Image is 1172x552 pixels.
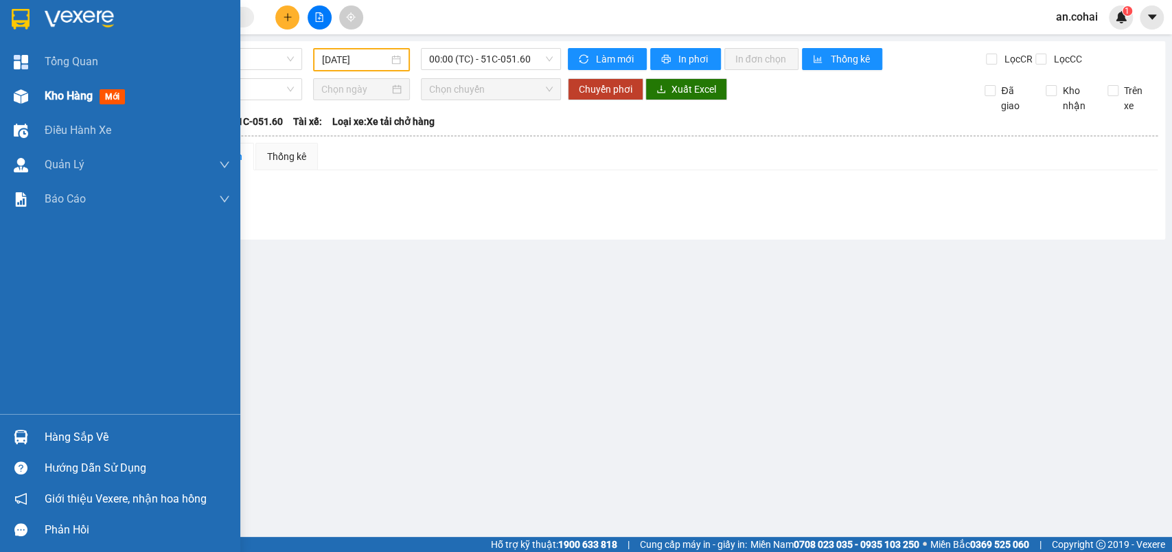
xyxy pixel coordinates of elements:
[1096,540,1105,549] span: copyright
[1125,6,1129,16] span: 1
[491,537,617,552] span: Hỗ trợ kỹ thuật:
[628,537,630,552] span: |
[596,51,636,67] span: Làm mới
[568,48,647,70] button: syncLàm mới
[100,89,125,104] span: mới
[45,490,207,507] span: Giới thiệu Vexere, nhận hoa hồng
[14,492,27,505] span: notification
[45,427,230,448] div: Hàng sắp về
[14,430,28,444] img: warehouse-icon
[568,78,643,100] button: Chuyển phơi
[813,54,825,65] span: bar-chart
[996,83,1035,113] span: Đã giao
[724,48,799,70] button: In đơn chọn
[45,156,84,173] span: Quản Lý
[640,537,747,552] span: Cung cấp máy in - giấy in:
[579,54,590,65] span: sync
[1048,51,1084,67] span: Lọc CC
[645,78,727,100] button: downloadXuất Excel
[45,520,230,540] div: Phản hồi
[14,461,27,474] span: question-circle
[45,190,86,207] span: Báo cáo
[661,54,673,65] span: printer
[45,458,230,479] div: Hướng dẫn sử dụng
[1123,6,1132,16] sup: 1
[308,5,332,30] button: file-add
[1115,11,1127,23] img: icon-new-feature
[429,49,552,69] span: 00:00 (TC) - 51C-051.60
[1146,11,1158,23] span: caret-down
[321,82,389,97] input: Chọn ngày
[206,114,283,129] span: Số xe: 51C-051.60
[14,55,28,69] img: dashboard-icon
[429,79,552,100] span: Chọn chuyến
[283,12,292,22] span: plus
[293,114,322,129] span: Tài xế:
[219,194,230,205] span: down
[322,52,389,67] input: 13/01/2021
[558,539,617,550] strong: 1900 633 818
[14,192,28,207] img: solution-icon
[275,5,299,30] button: plus
[750,537,919,552] span: Miền Nam
[346,12,356,22] span: aim
[14,89,28,104] img: warehouse-icon
[314,12,324,22] span: file-add
[1039,537,1042,552] span: |
[802,48,882,70] button: bar-chartThống kê
[678,51,710,67] span: In phơi
[970,539,1029,550] strong: 0369 525 060
[1140,5,1164,30] button: caret-down
[12,9,30,30] img: logo-vxr
[14,124,28,138] img: warehouse-icon
[650,48,721,70] button: printerIn phơi
[1118,83,1158,113] span: Trên xe
[339,5,363,30] button: aim
[14,158,28,172] img: warehouse-icon
[1045,8,1109,25] span: an.cohai
[830,51,871,67] span: Thống kê
[14,523,27,536] span: message
[219,159,230,170] span: down
[1057,83,1096,113] span: Kho nhận
[45,53,98,70] span: Tổng Quan
[45,122,111,139] span: Điều hành xe
[923,542,927,547] span: ⚪️
[930,537,1029,552] span: Miền Bắc
[267,149,306,164] div: Thống kê
[999,51,1035,67] span: Lọc CR
[794,539,919,550] strong: 0708 023 035 - 0935 103 250
[332,114,435,129] span: Loại xe: Xe tải chở hàng
[45,89,93,102] span: Kho hàng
